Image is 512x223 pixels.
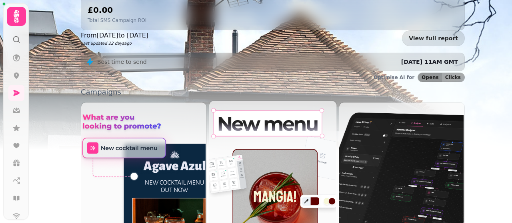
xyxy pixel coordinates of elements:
[442,73,464,82] button: Clicks
[81,89,465,96] p: Campaigns
[97,58,147,66] p: Best time to send
[402,30,465,46] a: View full report
[445,75,461,80] span: Clicks
[81,40,148,46] p: Last updated 22 days ago
[418,73,442,82] button: Opens
[422,75,439,80] span: Opens
[88,17,146,24] p: Total SMS Campaign ROI
[88,4,146,16] h2: £0.00
[374,74,414,81] p: Optimise AI for
[401,59,458,65] span: [DATE] 11AM GMT
[81,31,148,40] p: From [DATE] to [DATE]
